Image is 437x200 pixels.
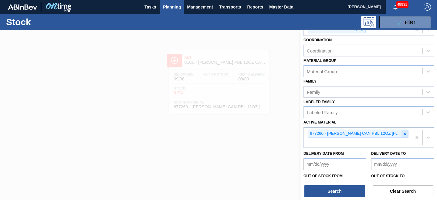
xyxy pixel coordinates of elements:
[187,3,213,11] span: Management
[307,69,337,74] div: Material Group
[303,151,344,156] label: Delivery Date from
[303,120,336,124] label: Active Material
[303,38,332,42] label: Coordination
[386,3,405,11] button: Notifications
[424,3,431,11] img: Logout
[247,3,263,11] span: Reports
[371,174,405,178] label: Out of Stock to
[307,110,338,115] div: Labeled Family
[371,158,434,170] input: mm/dd/yyyy
[308,130,401,137] div: 677260 - [PERSON_NAME] CAN PBL 12OZ [PERSON_NAME] CAN PK 12/12
[405,20,415,25] span: Filter
[307,89,320,94] div: Family
[219,3,241,11] span: Transports
[303,59,336,63] label: Material Group
[361,16,376,28] div: Programming: no user selected
[396,1,408,8] span: 49931
[303,158,366,170] input: mm/dd/yyyy
[303,100,335,104] label: Labeled Family
[269,3,293,11] span: Master Data
[371,151,406,156] label: Delivery Date to
[8,4,37,10] img: TNhmsLtSVTkK8tSr43FrP2fwEKptu5GPRR3wAAAABJRU5ErkJggg==
[144,3,157,11] span: Tasks
[379,16,431,28] button: Filter
[163,3,181,11] span: Planning
[303,174,343,178] label: Out of Stock from
[6,19,92,25] h1: Stock
[307,48,333,53] div: Coordination
[303,79,317,83] label: Family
